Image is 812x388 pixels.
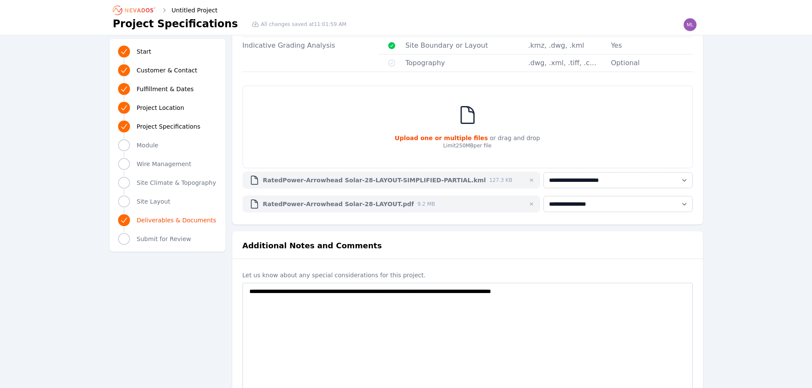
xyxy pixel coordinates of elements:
td: Topography [405,55,528,72]
span: Project Location [137,103,185,112]
span: Fulfillment & Dates [137,85,194,93]
label: Let us know about any special considerations for this project. [243,271,693,279]
span: Deliverables & Documents [137,216,217,224]
strong: Upload one or multiple files [395,135,488,141]
h1: Project Specifications [113,17,238,31]
span: Customer & Contact [137,66,197,75]
p: or drag and drop [395,134,540,142]
span: Site Climate & Topography [137,178,216,187]
p: Limit 250MB per file [395,142,540,149]
span: All changes saved at 11:01:59 AM [261,21,347,28]
div: Upload one or multiple files or drag and dropLimit250MBper file [243,86,693,168]
td: .dwg, .xml, .tiff, .csv, .xyz, .laz [528,55,611,72]
nav: Breadcrumb [113,3,218,17]
span: Site Layout [137,197,170,206]
span: Document Provided [378,41,405,50]
span: Wire Management [137,160,191,168]
td: Indicative Grading Analysis [243,37,379,72]
h2: Additional Notes and Comments [243,240,382,252]
div: Untitled Project [160,6,218,14]
td: Optional [611,55,692,72]
span: Start [137,47,151,56]
td: .kmz, .dwg, .kml [528,37,611,55]
span: 127.3 KB [489,177,512,184]
td: Site Boundary or Layout [405,37,528,54]
span: RatedPower-Arrowhead Solar-28-LAYOUT-SIMPLIFIED-PARTIAL.kml [263,176,486,184]
span: Module [137,141,159,149]
img: mlively@sagaenergy.com [683,18,697,32]
nav: Progress [118,44,217,247]
span: 9.2 MB [417,201,435,207]
span: Submit for Review [137,235,191,243]
span: Project Specifications [137,122,201,131]
td: Yes [611,37,692,55]
span: RatedPower-Arrowhead Solar-28-LAYOUT.pdf [263,200,414,208]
